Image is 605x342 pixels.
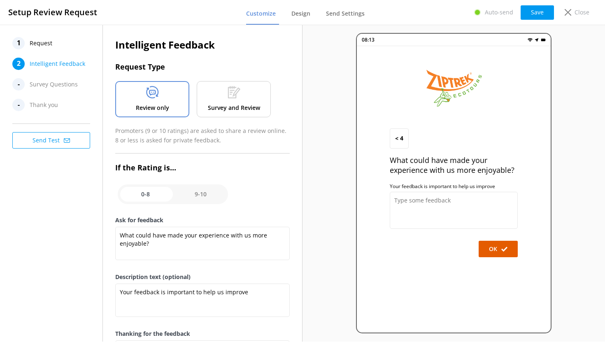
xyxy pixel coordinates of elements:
[30,78,78,91] span: Survey Questions
[395,134,403,143] span: < 4
[30,99,58,111] span: Thank you
[8,6,97,19] h3: Setup Review Request
[115,329,290,338] label: Thanking for the feedback
[528,37,533,42] img: wifi.png
[115,37,290,53] h2: Intelligent Feedback
[390,155,518,175] p: What could have made your experience with us more enjoyable?
[390,183,518,190] label: Your feedback is important to help us improve
[362,36,375,44] p: 08:13
[479,241,518,257] button: OK
[115,272,290,282] label: Description text (optional)
[30,58,85,70] span: Intelligent Feedback
[12,78,25,91] div: -
[12,58,25,70] div: 2
[575,8,589,17] p: Close
[115,61,290,73] h3: Request Type
[534,37,539,42] img: near-me.png
[30,37,52,49] span: Request
[115,216,290,225] label: Ask for feedback
[326,9,365,18] span: Send Settings
[417,63,490,112] img: 40-1614892838.png
[208,103,260,112] p: Survey and Review
[246,9,276,18] span: Customize
[12,132,90,149] button: Send Test
[12,37,25,49] div: 1
[115,162,290,174] h3: If the Rating is...
[136,103,169,112] p: Review only
[541,37,546,42] img: battery.png
[485,8,513,17] p: Auto-send
[115,284,290,317] textarea: Your feedback is important to help us improve
[291,9,310,18] span: Design
[115,227,290,260] textarea: What could have made your experience with us more enjoyable?
[115,126,290,145] p: Promoters (9 or 10 ratings) are asked to share a review online. 8 or less is asked for private fe...
[12,99,25,111] div: -
[521,5,554,20] button: Save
